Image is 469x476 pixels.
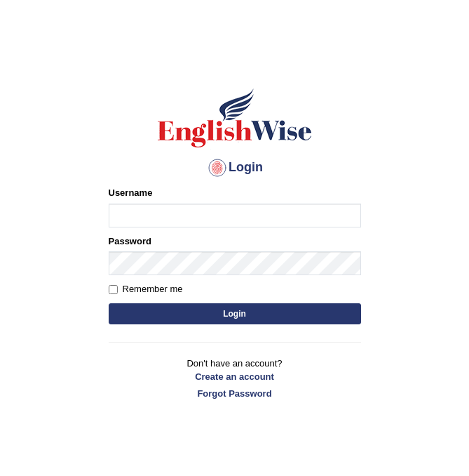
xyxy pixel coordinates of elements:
p: Don't have an account? [109,357,361,400]
button: Login [109,303,361,324]
a: Forgot Password [109,387,361,400]
label: Username [109,186,153,199]
h4: Login [109,157,361,179]
img: Logo of English Wise sign in for intelligent practice with AI [155,86,315,150]
label: Password [109,234,151,248]
label: Remember me [109,282,183,296]
a: Create an account [109,370,361,383]
input: Remember me [109,285,118,294]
